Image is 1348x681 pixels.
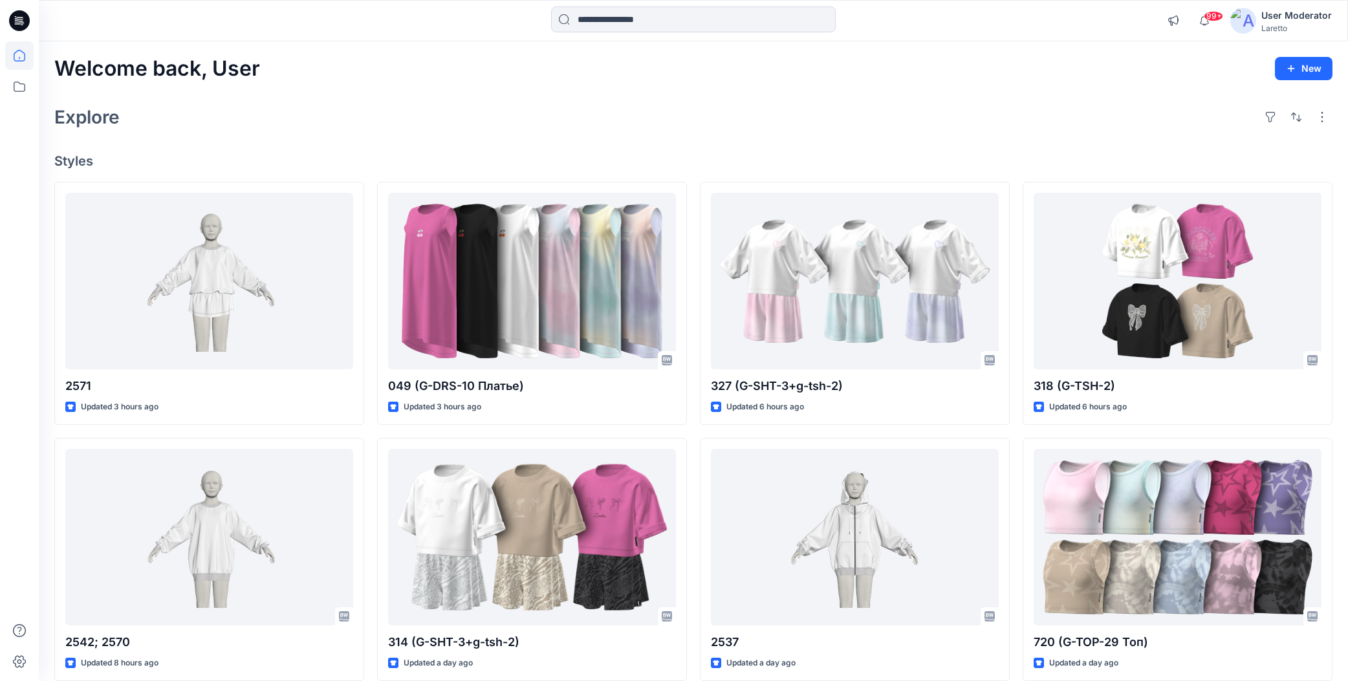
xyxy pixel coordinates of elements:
[711,377,999,395] p: 327 (G-SHT-3+g-tsh-2)
[54,57,260,81] h2: Welcome back, User
[65,377,353,395] p: 2571
[388,449,676,626] a: 314 (G-SHT-3+g-tsh-2)
[711,633,999,651] p: 2537
[1034,193,1321,370] a: 318 (G-TSH-2)
[81,400,158,414] p: Updated 3 hours ago
[1261,8,1332,23] div: User Moderator
[65,449,353,626] a: 2542; 2570
[1230,8,1256,34] img: avatar
[726,400,804,414] p: Updated 6 hours ago
[711,193,999,370] a: 327 (G-SHT-3+g-tsh-2)
[388,193,676,370] a: 049 (G-DRS-10 Платье)
[388,377,676,395] p: 049 (G-DRS-10 Платье)
[1049,656,1118,670] p: Updated a day ago
[54,107,120,127] h2: Explore
[1034,377,1321,395] p: 318 (G-TSH-2)
[1034,633,1321,651] p: 720 (G-TOP-29 Топ)
[1034,449,1321,626] a: 720 (G-TOP-29 Топ)
[1275,57,1332,80] button: New
[388,633,676,651] p: 314 (G-SHT-3+g-tsh-2)
[81,656,158,670] p: Updated 8 hours ago
[711,449,999,626] a: 2537
[65,193,353,370] a: 2571
[1049,400,1127,414] p: Updated 6 hours ago
[65,633,353,651] p: 2542; 2570
[1204,11,1223,21] span: 99+
[54,153,1332,169] h4: Styles
[1261,23,1332,33] div: Laretto
[404,400,481,414] p: Updated 3 hours ago
[404,656,473,670] p: Updated a day ago
[726,656,796,670] p: Updated a day ago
